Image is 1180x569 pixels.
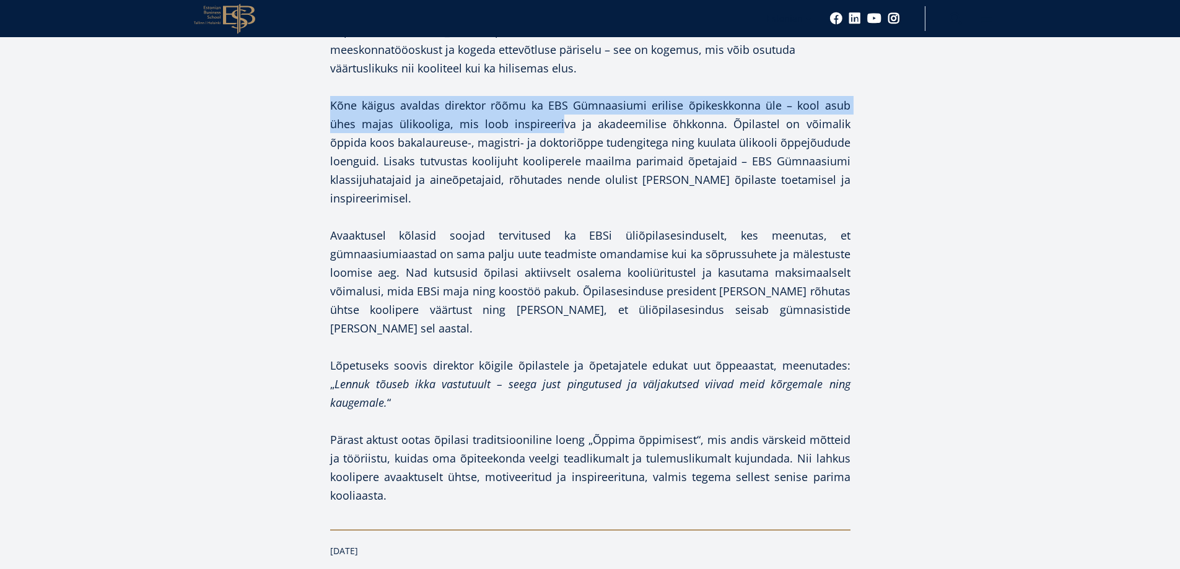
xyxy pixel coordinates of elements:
[849,12,861,25] a: Linkedin
[330,376,850,410] em: Lennuk tõuseb ikka vastutuult – seega just pingutused ja väljakutsed viivad meid kõrgemale ning k...
[830,12,842,25] a: Facebook
[330,3,850,96] p: Ka 11. klassi õpilastel seisab sel kooliaastal ees tähtis otsus: kas teha uurimistöö, hakata koos...
[888,12,900,25] a: Instagram
[867,12,881,25] a: Youtube
[330,356,850,412] p: Lõpetuseks soovis direktor kõigile õpilastele ja õpetajatele edukat uut õppeaastat, meenutades: „ “
[330,226,850,337] p: Avaaktusel kõlasid soojad tervitused ka EBSi üliõpilasesinduselt, kes meenutas, et gümnaasiumiaas...
[330,96,850,207] p: Kõne käigus avaldas direktor rõõmu ka EBS Gümnaasiumi erilise õpikeskkonna üle – kool asub ühes m...
[330,430,850,505] p: Pärast aktust ootas õpilasi traditsiooniline loeng „Õppima õppimisest“, mis andis värskeid mõttei...
[330,542,850,560] div: [DATE]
